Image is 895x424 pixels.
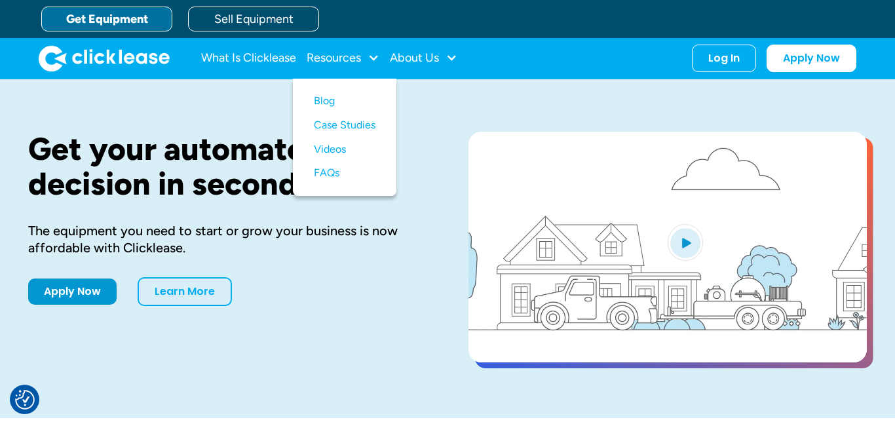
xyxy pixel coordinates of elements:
a: open lightbox [468,132,867,362]
div: Resources [307,45,379,71]
img: Revisit consent button [15,390,35,410]
div: The equipment you need to start or grow your business is now affordable with Clicklease. [28,222,427,256]
h1: Get your automated decision in seconds. [28,132,427,201]
div: Log In [708,52,740,65]
a: home [39,45,170,71]
a: Get Equipment [41,7,172,31]
nav: Resources [293,79,396,196]
button: Consent Preferences [15,390,35,410]
img: Blue play button logo on a light blue circular background [668,224,703,261]
a: Learn More [138,277,232,306]
img: Clicklease logo [39,45,170,71]
a: Sell Equipment [188,7,319,31]
a: Blog [314,89,375,113]
a: Videos [314,138,375,162]
div: About Us [390,45,457,71]
a: What Is Clicklease [201,45,296,71]
a: Apply Now [767,45,856,72]
a: Apply Now [28,279,117,305]
a: Case Studies [314,113,375,138]
a: FAQs [314,161,375,185]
